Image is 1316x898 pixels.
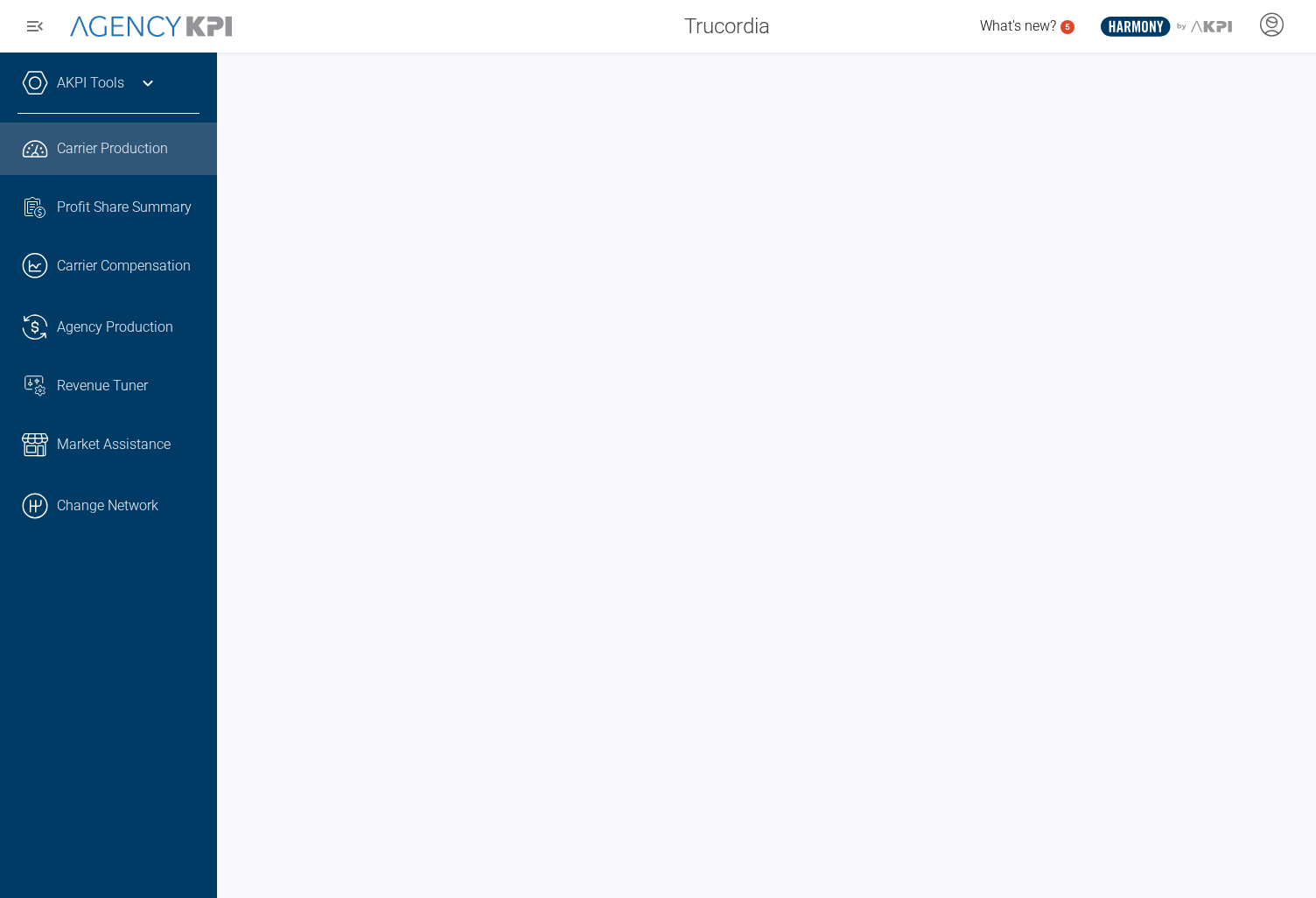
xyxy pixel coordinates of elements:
[1065,22,1070,32] text: 5
[1060,20,1074,34] a: 5
[57,434,171,455] span: Market Assistance
[57,317,173,338] span: Agency Production
[980,18,1056,34] span: What's new?
[57,197,192,218] span: Profit Share Summary
[684,11,770,42] span: Trucordia
[57,256,191,277] span: Carrier Compensation
[57,73,124,94] a: AKPI Tools
[57,375,148,396] span: Revenue Tuner
[70,16,232,36] img: AgencyKPI
[57,138,168,159] span: Carrier Production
